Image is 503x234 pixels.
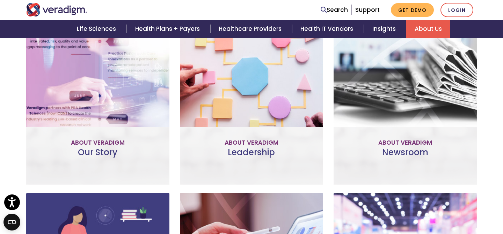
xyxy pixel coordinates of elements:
h3: Our Story [32,147,164,168]
a: Healthcare Providers [210,20,292,38]
img: Veradigm logo [26,3,87,16]
a: Get Demo [391,3,434,17]
p: About Veradigm [185,138,318,147]
iframe: Drift Chat Widget [369,191,495,226]
h3: Newsroom [339,147,471,168]
a: Support [355,6,380,14]
a: Search [321,5,348,15]
button: Open CMP widget [3,214,20,230]
p: About Veradigm [339,138,471,147]
h3: Leadership [185,147,318,168]
a: Health IT Vendors [292,20,364,38]
a: About Us [406,20,450,38]
a: Health Plans + Payers [127,20,210,38]
a: Login [440,3,473,17]
a: Life Sciences [68,20,126,38]
p: About Veradigm [32,138,164,147]
a: Insights [364,20,406,38]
